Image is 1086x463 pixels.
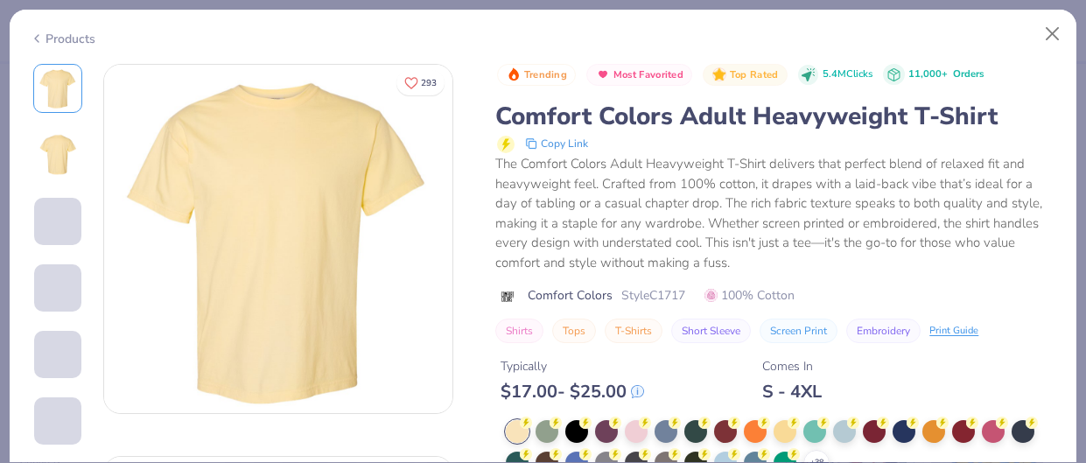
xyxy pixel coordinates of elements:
[34,245,37,292] img: User generated content
[762,381,822,403] div: S - 4XL
[712,67,726,81] img: Top Rated sort
[396,70,445,95] button: Like
[953,67,984,81] span: Orders
[762,357,822,375] div: Comes In
[823,67,872,82] span: 5.4M Clicks
[846,319,921,343] button: Embroidery
[552,319,596,343] button: Tops
[596,67,610,81] img: Most Favorited sort
[421,79,437,88] span: 293
[495,100,1056,133] div: Comfort Colors Adult Heavyweight T-Shirt
[704,286,795,305] span: 100% Cotton
[501,381,644,403] div: $ 17.00 - $ 25.00
[34,378,37,425] img: User generated content
[497,64,576,87] button: Badge Button
[34,312,37,359] img: User generated content
[104,65,452,413] img: Front
[495,290,519,304] img: brand logo
[1036,18,1069,51] button: Close
[586,64,692,87] button: Badge Button
[524,70,567,80] span: Trending
[703,64,787,87] button: Badge Button
[528,286,613,305] span: Comfort Colors
[621,286,685,305] span: Style C1717
[730,70,779,80] span: Top Rated
[501,357,644,375] div: Typically
[507,67,521,81] img: Trending sort
[908,67,984,82] div: 11,000+
[929,324,978,339] div: Print Guide
[613,70,683,80] span: Most Favorited
[760,319,837,343] button: Screen Print
[605,319,662,343] button: T-Shirts
[671,319,751,343] button: Short Sleeve
[495,319,543,343] button: Shirts
[37,134,79,176] img: Back
[520,133,593,154] button: copy to clipboard
[37,67,79,109] img: Front
[495,154,1056,272] div: The Comfort Colors Adult Heavyweight T-Shirt delivers that perfect blend of relaxed fit and heavy...
[30,30,95,48] div: Products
